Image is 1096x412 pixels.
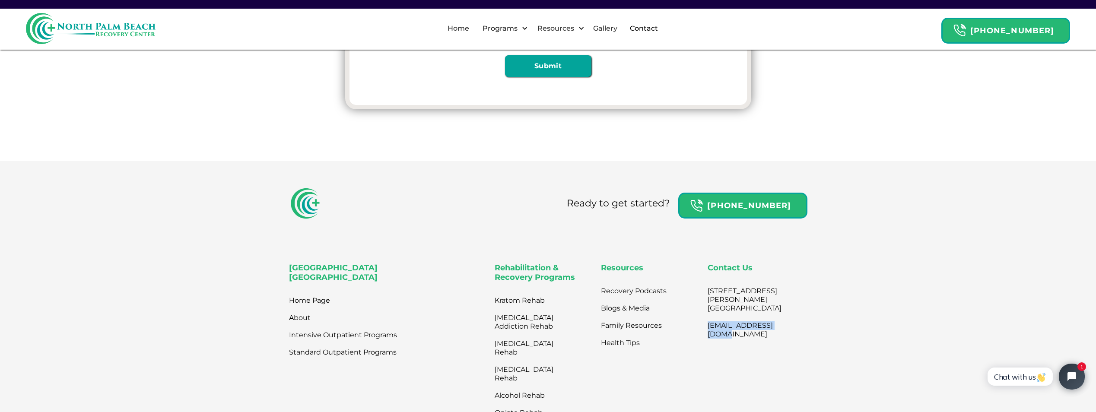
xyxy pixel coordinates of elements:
a: Contact [625,15,663,42]
a: About [289,309,311,326]
input: Submit [505,55,591,77]
strong: [PHONE_NUMBER] [970,26,1054,35]
a: Intensive Outpatient Programs [289,326,397,344]
a: [MEDICAL_DATA] Rehab [495,361,568,387]
a: Blogs & Media [601,300,650,317]
a: Standard Outpatient Programs [289,344,397,361]
div: Ready to get started? [567,197,670,210]
a: Header Calendar Icons[PHONE_NUMBER] [941,13,1070,44]
a: Kratom Rehab [495,292,568,309]
a: [MEDICAL_DATA] Rehab [495,335,568,361]
a: Health Tips [601,334,640,352]
div: Resources [530,15,587,42]
img: Header Calendar Icons [690,199,703,212]
a: Recovery Podcasts [601,282,667,300]
a: Alcohol Rehab [495,387,568,404]
a: Home Page [289,292,330,309]
iframe: Tidio Chat [978,356,1092,397]
strong: Rehabilitation & Recovery Programs [495,263,575,282]
strong: [PHONE_NUMBER] [707,201,791,210]
a: [EMAIL_ADDRESS][DOMAIN_NAME] [708,317,781,343]
strong: Resources [601,263,643,273]
strong: [GEOGRAPHIC_DATA] [GEOGRAPHIC_DATA] [289,263,378,282]
a: [MEDICAL_DATA] Addiction Rehab [495,309,568,335]
div: Resources [535,23,576,34]
a: Header Calendar Icons[PHONE_NUMBER] [678,188,807,219]
strong: Contact Us [708,263,753,273]
a: Gallery [588,15,623,42]
img: Header Calendar Icons [953,24,966,37]
a: Home [442,15,474,42]
div: Programs [480,23,520,34]
a: Family Resources [601,317,662,334]
div: Programs [475,15,530,42]
a: [STREET_ADDRESS][PERSON_NAME][GEOGRAPHIC_DATA] [708,282,781,317]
